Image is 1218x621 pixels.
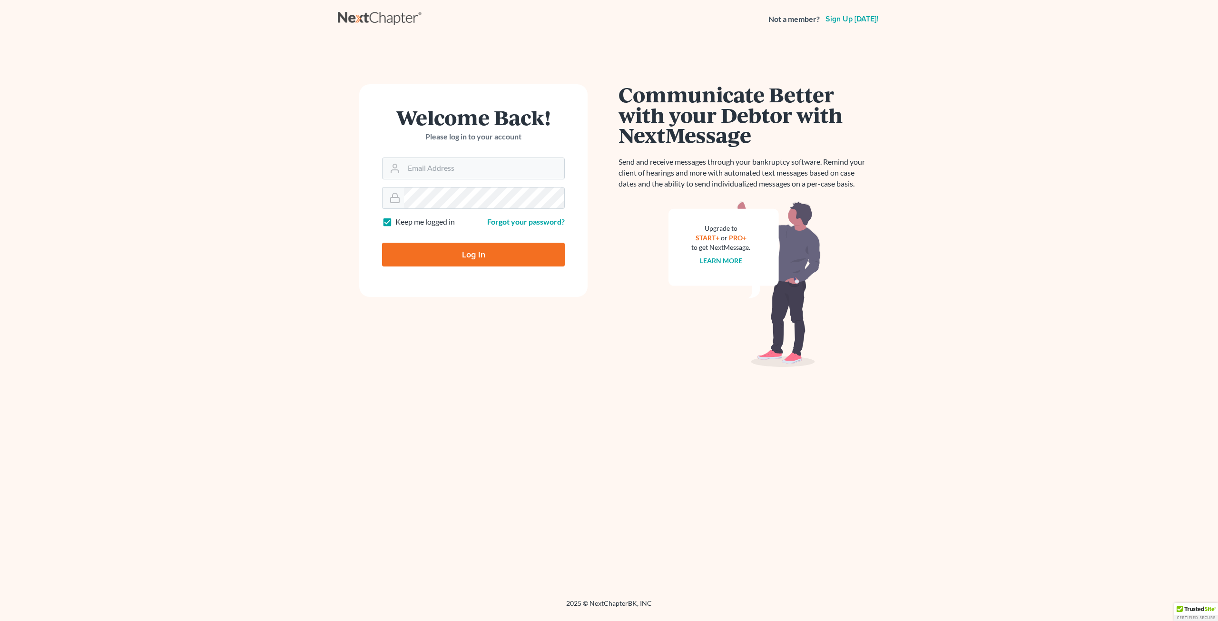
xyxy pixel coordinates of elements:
[1174,603,1218,621] div: TrustedSite Certified
[382,107,565,128] h1: Welcome Back!
[824,15,880,23] a: Sign up [DATE]!
[619,84,871,145] h1: Communicate Better with your Debtor with NextMessage
[338,599,880,616] div: 2025 © NextChapterBK, INC
[395,217,455,227] label: Keep me logged in
[691,224,750,233] div: Upgrade to
[619,157,871,189] p: Send and receive messages through your bankruptcy software. Remind your client of hearings and mo...
[700,256,742,265] a: Learn more
[721,234,727,242] span: or
[404,158,564,179] input: Email Address
[487,217,565,226] a: Forgot your password?
[668,201,821,367] img: nextmessage_bg-59042aed3d76b12b5cd301f8e5b87938c9018125f34e5fa2b7a6b67550977c72.svg
[696,234,719,242] a: START+
[768,14,820,25] strong: Not a member?
[382,243,565,266] input: Log In
[382,131,565,142] p: Please log in to your account
[729,234,747,242] a: PRO+
[691,243,750,252] div: to get NextMessage.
